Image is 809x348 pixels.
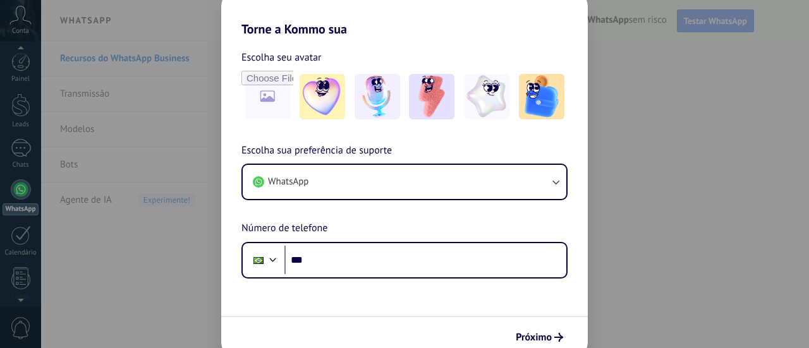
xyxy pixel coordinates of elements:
img: -4.jpeg [464,74,509,119]
img: -2.jpeg [355,74,400,119]
div: Brazil: + 55 [246,247,271,273]
button: WhatsApp [243,165,566,199]
img: -5.jpeg [519,74,564,119]
img: -3.jpeg [409,74,454,119]
span: Número de telefone [241,220,327,237]
span: Escolha sua preferência de suporte [241,143,392,159]
span: WhatsApp [268,176,308,188]
span: Próximo [516,333,552,342]
button: Próximo [510,327,569,348]
span: Escolha seu avatar [241,49,322,66]
img: -1.jpeg [300,74,345,119]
